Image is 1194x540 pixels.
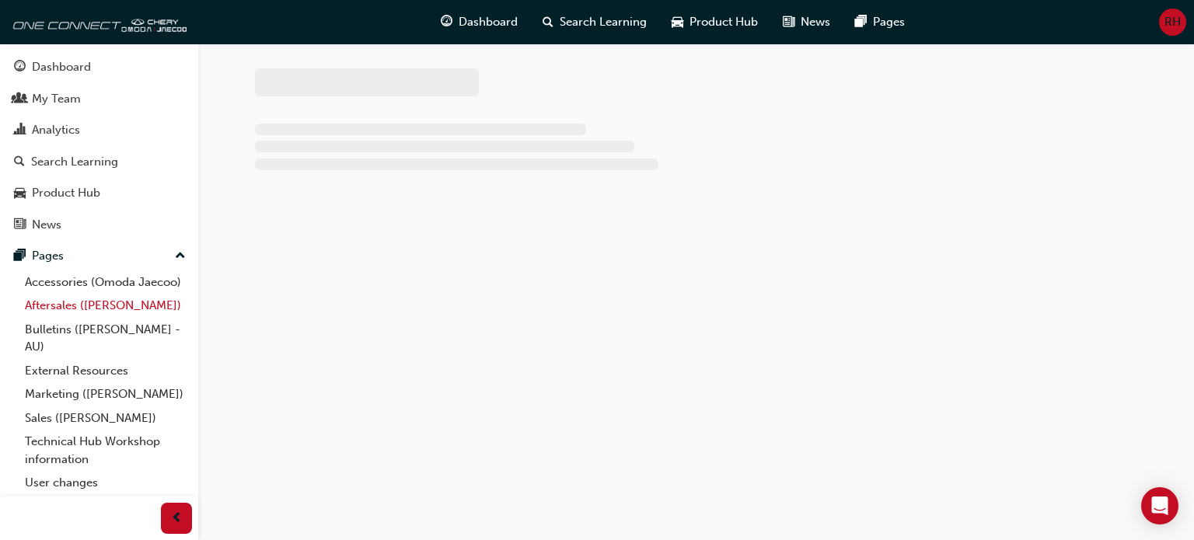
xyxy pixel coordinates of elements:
[32,121,80,139] div: Analytics
[659,6,770,38] a: car-iconProduct Hub
[441,12,452,32] span: guage-icon
[14,218,26,232] span: news-icon
[843,6,917,38] a: pages-iconPages
[6,116,192,145] a: Analytics
[32,58,91,76] div: Dashboard
[32,247,64,265] div: Pages
[6,211,192,239] a: News
[530,6,659,38] a: search-iconSearch Learning
[19,294,192,318] a: Aftersales ([PERSON_NAME])
[14,186,26,200] span: car-icon
[770,6,843,38] a: news-iconNews
[19,382,192,406] a: Marketing ([PERSON_NAME])
[855,12,867,32] span: pages-icon
[19,430,192,471] a: Technical Hub Workshop information
[31,153,118,171] div: Search Learning
[32,90,81,108] div: My Team
[171,509,183,528] span: prev-icon
[6,85,192,113] a: My Team
[19,359,192,383] a: External Resources
[1164,13,1181,31] span: RH
[459,13,518,31] span: Dashboard
[6,242,192,270] button: Pages
[14,61,26,75] span: guage-icon
[14,155,25,169] span: search-icon
[14,92,26,106] span: people-icon
[8,6,187,37] img: oneconnect
[543,12,553,32] span: search-icon
[19,471,192,495] a: User changes
[783,12,794,32] span: news-icon
[690,13,758,31] span: Product Hub
[19,270,192,294] a: Accessories (Omoda Jaecoo)
[1159,9,1186,36] button: RH
[672,12,683,32] span: car-icon
[560,13,647,31] span: Search Learning
[873,13,905,31] span: Pages
[6,53,192,82] a: Dashboard
[32,184,100,202] div: Product Hub
[6,179,192,207] a: Product Hub
[32,216,61,234] div: News
[175,246,186,267] span: up-icon
[801,13,830,31] span: News
[14,124,26,138] span: chart-icon
[19,318,192,359] a: Bulletins ([PERSON_NAME] - AU)
[1141,487,1178,524] div: Open Intercom Messenger
[19,406,192,430] a: Sales ([PERSON_NAME])
[428,6,530,38] a: guage-iconDashboard
[19,495,192,519] a: All Pages
[6,50,192,242] button: DashboardMy TeamAnalyticsSearch LearningProduct HubNews
[6,148,192,176] a: Search Learning
[14,249,26,263] span: pages-icon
